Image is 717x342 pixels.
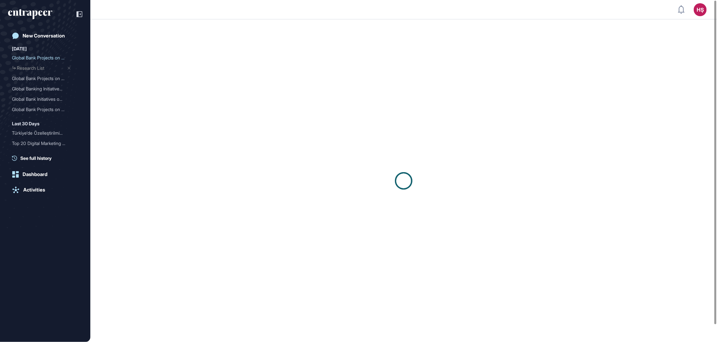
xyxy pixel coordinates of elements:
[12,73,73,84] div: Global Bank Projects on D...
[12,73,78,84] div: Global Bank Projects on Digital Currency Interoperability with E-Commerce and Payment Systems
[12,138,73,149] div: Top 20 Digital Marketing ...
[12,53,73,63] div: Global Bank Projects on M...
[12,155,82,161] a: See full history
[12,104,78,115] div: Global Bank Projects on Tokenization and Digital Currencies: Collaborations and Initiatives
[12,94,73,104] div: Global Bank Initiatives o...
[12,63,78,73] a: Research List
[17,66,44,71] span: Research List
[12,128,78,138] div: Türkiye'de Özelleştirilmiş AI Görsel İşleme Çözümleri Geliştiren Şirketler
[23,171,47,177] div: Dashboard
[8,183,82,196] a: Activities
[694,3,707,16] button: HŞ
[12,84,78,94] div: Global Banking Initiatives on User Sovereign Identity and Digital Currency
[12,53,78,63] div: Global Bank Projects on Machine-to-Machine Payments Using Digital Currencies
[23,187,45,193] div: Activities
[23,33,65,39] div: New Conversation
[12,128,73,138] div: Türkiye'de Özelleştirilmi...
[12,45,27,53] div: [DATE]
[20,155,52,161] span: See full history
[8,29,82,42] a: New Conversation
[12,149,78,159] div: Türkiye Merkezli ve Global Hizmet Veren Ürün Kullanım Analizi Firmaları
[12,120,39,128] div: Last 30 Days
[12,138,78,149] div: Top 20 Digital Marketing Solutions Worldwide
[12,104,73,115] div: Global Bank Projects on T...
[12,94,78,104] div: Global Bank Initiatives on Programmable Payments Using Digital Currencies
[8,168,82,181] a: Dashboard
[8,9,52,19] div: entrapeer-logo
[12,149,73,159] div: Türkiye Merkezli ve Globa...
[12,84,73,94] div: Global Banking Initiative...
